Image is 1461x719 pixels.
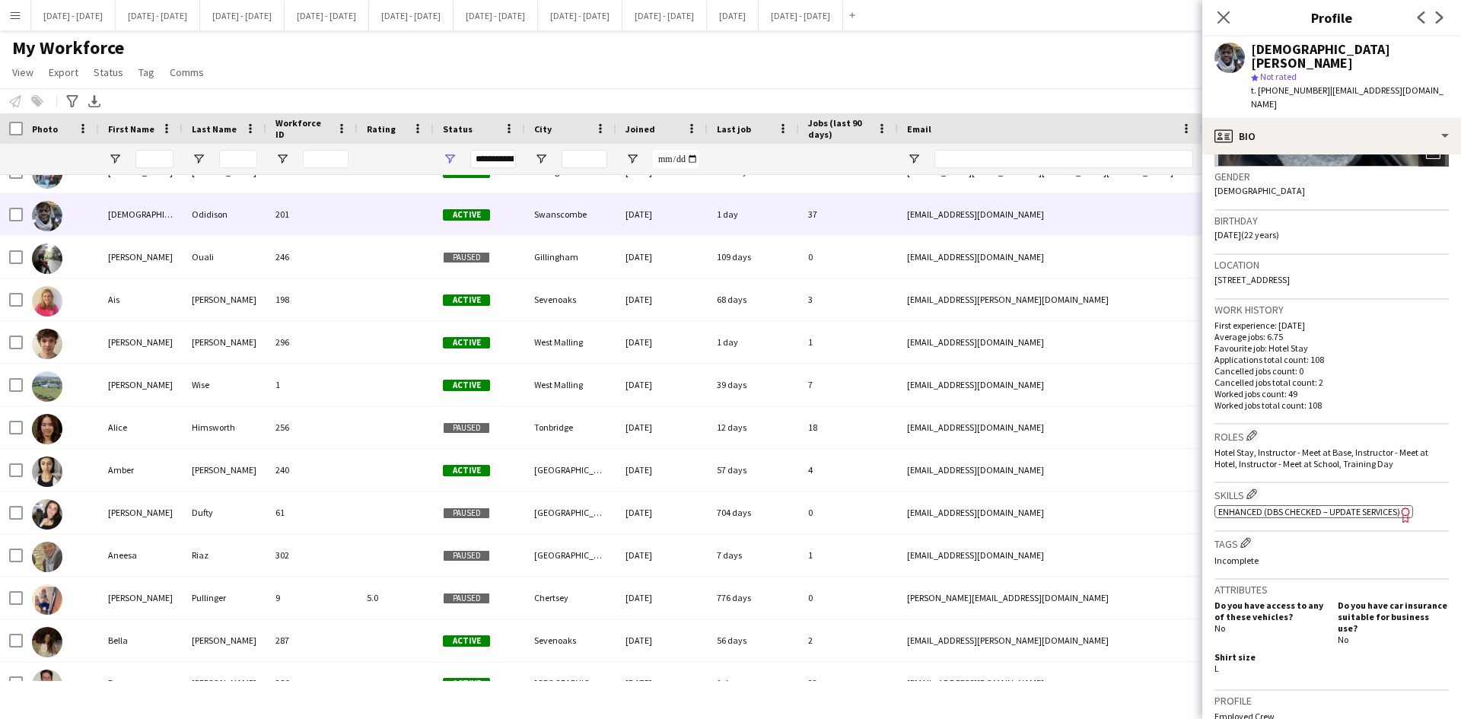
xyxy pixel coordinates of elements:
[183,492,266,533] div: Dufty
[525,278,616,320] div: Sevenoaks
[1214,399,1449,411] p: Worked jobs total count: 108
[1214,331,1449,342] p: Average jobs: 6.75
[99,236,183,278] div: [PERSON_NAME]
[534,152,548,166] button: Open Filter Menu
[907,152,921,166] button: Open Filter Menu
[266,193,358,235] div: 201
[525,449,616,491] div: [GEOGRAPHIC_DATA]
[616,193,708,235] div: [DATE]
[708,619,799,661] div: 56 days
[1214,663,1219,674] span: L
[32,329,62,359] img: Alexander Lester
[183,321,266,363] div: [PERSON_NAME]
[183,193,266,235] div: Odidison
[443,678,490,689] span: Active
[799,364,898,406] div: 7
[266,278,358,320] div: 198
[99,534,183,576] div: Aneesa
[799,534,898,576] div: 1
[1214,651,1326,663] h5: Shirt size
[708,364,799,406] div: 39 days
[99,278,183,320] div: Ais
[99,193,183,235] div: [DEMOGRAPHIC_DATA]
[32,243,62,274] img: Ahmed Yahia Ouali
[799,662,898,704] div: 23
[99,577,183,619] div: [PERSON_NAME]
[708,449,799,491] div: 57 days
[32,542,62,572] img: Aneesa Riaz
[1214,535,1449,551] h3: Tags
[275,152,289,166] button: Open Filter Menu
[799,321,898,363] div: 1
[799,193,898,235] div: 37
[616,278,708,320] div: [DATE]
[1214,428,1449,444] h3: Roles
[625,123,655,135] span: Joined
[525,534,616,576] div: [GEOGRAPHIC_DATA]
[85,92,103,110] app-action-btn: Export XLSX
[808,117,871,140] span: Jobs (last 90 days)
[443,294,490,306] span: Active
[898,406,1202,448] div: [EMAIL_ADDRESS][DOMAIN_NAME]
[49,65,78,79] span: Export
[108,123,154,135] span: First Name
[443,635,490,647] span: Active
[443,337,490,348] span: Active
[183,619,266,661] div: [PERSON_NAME]
[534,123,552,135] span: City
[898,534,1202,576] div: [EMAIL_ADDRESS][DOMAIN_NAME]
[6,62,40,82] a: View
[443,123,473,135] span: Status
[1251,84,1330,96] span: t. [PHONE_NUMBER]
[708,406,799,448] div: 12 days
[443,422,490,434] span: Paused
[525,577,616,619] div: Chertsey
[99,662,183,704] div: Ben
[616,534,708,576] div: [DATE]
[1214,622,1225,634] span: No
[708,193,799,235] div: 1 day
[616,492,708,533] div: [DATE]
[525,193,616,235] div: Swanscombe
[32,584,62,615] img: Ashlea Pullinger
[1202,8,1461,27] h3: Profile
[708,492,799,533] div: 704 days
[443,465,490,476] span: Active
[616,619,708,661] div: [DATE]
[266,406,358,448] div: 256
[525,406,616,448] div: Tonbridge
[32,371,62,402] img: Alexandra Wise
[898,662,1202,704] div: [EMAIL_ADDRESS][DOMAIN_NAME]
[183,236,266,278] div: Ouali
[32,201,62,231] img: Adesua Odidison
[616,321,708,363] div: [DATE]
[525,364,616,406] div: West Malling
[707,1,759,30] button: [DATE]
[1214,583,1449,597] h3: Attributes
[898,278,1202,320] div: [EMAIL_ADDRESS][PERSON_NAME][DOMAIN_NAME]
[266,449,358,491] div: 240
[525,492,616,533] div: [GEOGRAPHIC_DATA]
[708,534,799,576] div: 7 days
[183,534,266,576] div: Riaz
[99,406,183,448] div: Alice
[192,123,237,135] span: Last Name
[183,449,266,491] div: [PERSON_NAME]
[31,1,116,30] button: [DATE] - [DATE]
[759,1,843,30] button: [DATE] - [DATE]
[32,414,62,444] img: Alice Himsworth
[63,92,81,110] app-action-btn: Advanced filters
[1251,84,1443,110] span: | [EMAIL_ADDRESS][DOMAIN_NAME]
[266,619,358,661] div: 287
[799,449,898,491] div: 4
[266,534,358,576] div: 302
[1338,600,1449,634] h5: Do you have car insurance suitable for business use?
[799,492,898,533] div: 0
[285,1,369,30] button: [DATE] - [DATE]
[616,406,708,448] div: [DATE]
[266,577,358,619] div: 9
[275,117,330,140] span: Workforce ID
[183,364,266,406] div: Wise
[43,62,84,82] a: Export
[32,457,62,487] img: Amber Ahmed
